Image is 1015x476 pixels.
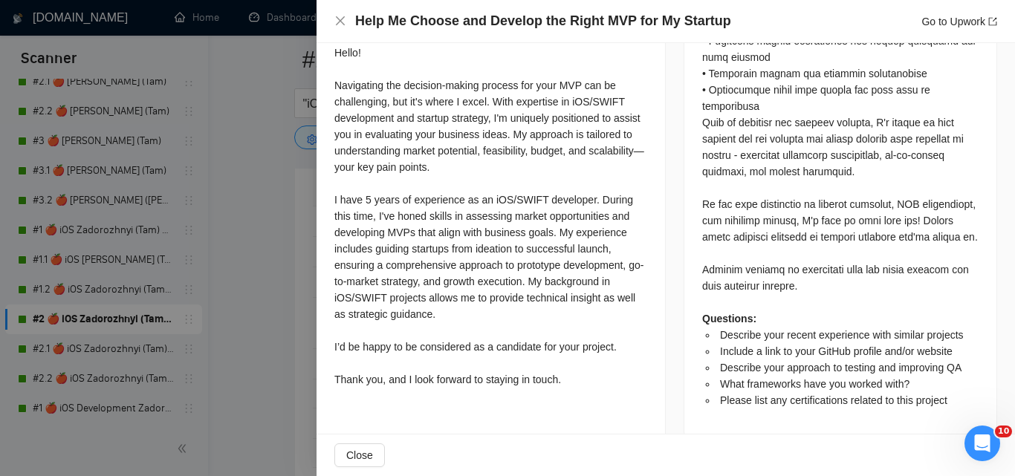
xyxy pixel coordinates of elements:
span: Close [346,447,373,463]
span: Describe your recent experience with similar projects [720,329,964,341]
span: What frameworks have you worked with? [720,378,909,390]
span: 10 [995,426,1012,437]
strong: Questions: [702,313,756,325]
a: Go to Upworkexport [921,16,997,27]
iframe: Intercom live chat [964,426,1000,461]
button: Close [334,443,385,467]
span: export [988,17,997,26]
span: close [334,15,346,27]
span: Include a link to your GitHub profile and/or website [720,345,953,357]
span: Describe your approach to testing and improving QA [720,362,962,374]
button: Close [334,15,346,27]
span: Please list any certifications related to this project [720,394,947,406]
div: Hello! Navigating the decision-making process for your MVP can be challenging, but it's where I e... [334,45,647,388]
h4: Help Me Choose and Develop the Right MVP for My Startup [355,12,731,30]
